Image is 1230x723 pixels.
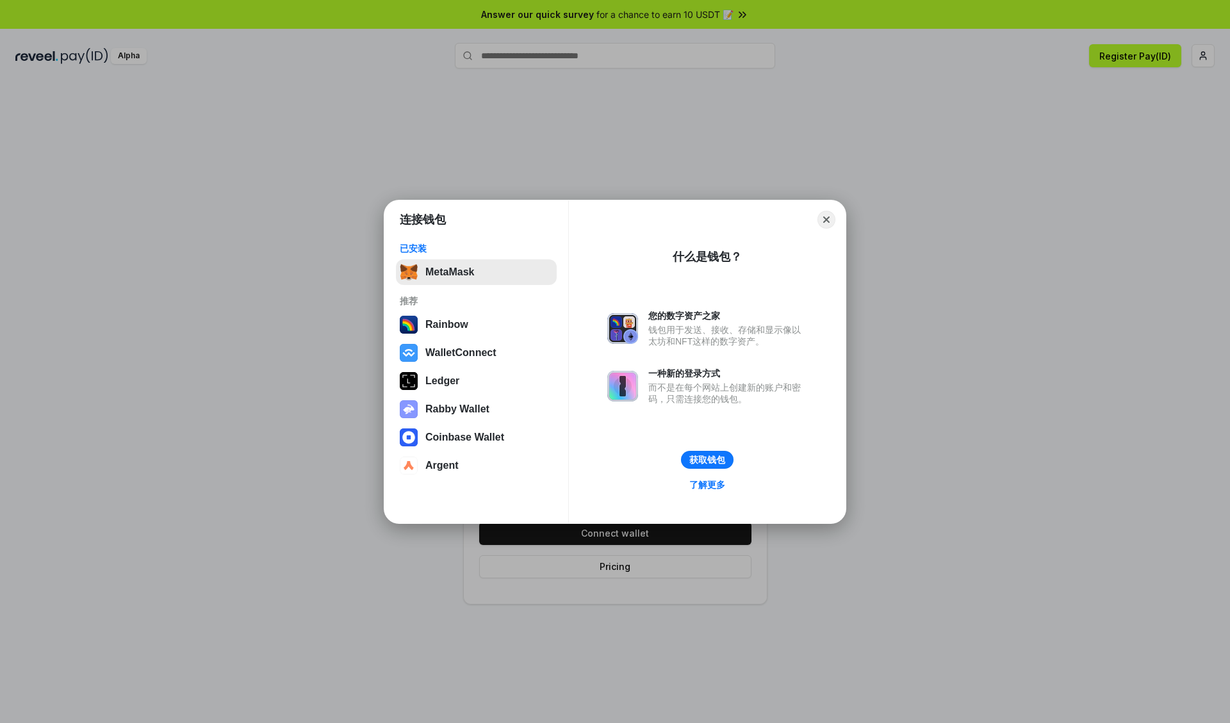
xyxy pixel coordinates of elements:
[396,453,557,478] button: Argent
[400,316,418,334] img: svg+xml,%3Csvg%20width%3D%22120%22%20height%3D%22120%22%20viewBox%3D%220%200%20120%20120%22%20fil...
[396,368,557,394] button: Ledger
[400,295,553,307] div: 推荐
[400,344,418,362] img: svg+xml,%3Csvg%20width%3D%2228%22%20height%3D%2228%22%20viewBox%3D%220%200%2028%2028%22%20fill%3D...
[425,460,459,471] div: Argent
[396,340,557,366] button: WalletConnect
[396,425,557,450] button: Coinbase Wallet
[607,313,638,344] img: svg+xml,%3Csvg%20xmlns%3D%22http%3A%2F%2Fwww.w3.org%2F2000%2Fsvg%22%20fill%3D%22none%22%20viewBox...
[400,212,446,227] h1: 连接钱包
[681,451,734,469] button: 获取钱包
[425,403,489,415] div: Rabby Wallet
[425,432,504,443] div: Coinbase Wallet
[607,371,638,402] img: svg+xml,%3Csvg%20xmlns%3D%22http%3A%2F%2Fwww.w3.org%2F2000%2Fsvg%22%20fill%3D%22none%22%20viewBox...
[648,382,807,405] div: 而不是在每个网站上创建新的账户和密码，只需连接您的钱包。
[396,259,557,285] button: MetaMask
[400,457,418,475] img: svg+xml,%3Csvg%20width%3D%2228%22%20height%3D%2228%22%20viewBox%3D%220%200%2028%2028%22%20fill%3D...
[425,266,474,278] div: MetaMask
[425,375,459,387] div: Ledger
[689,479,725,491] div: 了解更多
[400,263,418,281] img: svg+xml,%3Csvg%20fill%3D%22none%22%20height%3D%2233%22%20viewBox%3D%220%200%2035%2033%22%20width%...
[425,347,496,359] div: WalletConnect
[400,243,553,254] div: 已安装
[682,476,733,493] a: 了解更多
[648,324,807,347] div: 钱包用于发送、接收、存储和显示像以太坊和NFT这样的数字资产。
[396,396,557,422] button: Rabby Wallet
[648,368,807,379] div: 一种新的登录方式
[400,400,418,418] img: svg+xml,%3Csvg%20xmlns%3D%22http%3A%2F%2Fwww.w3.org%2F2000%2Fsvg%22%20fill%3D%22none%22%20viewBox...
[817,211,835,229] button: Close
[400,428,418,446] img: svg+xml,%3Csvg%20width%3D%2228%22%20height%3D%2228%22%20viewBox%3D%220%200%2028%2028%22%20fill%3D...
[648,310,807,321] div: 您的数字资产之家
[689,454,725,466] div: 获取钱包
[400,372,418,390] img: svg+xml,%3Csvg%20xmlns%3D%22http%3A%2F%2Fwww.w3.org%2F2000%2Fsvg%22%20width%3D%2228%22%20height%3...
[673,249,742,264] div: 什么是钱包？
[396,312,557,337] button: Rainbow
[425,319,468,330] div: Rainbow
